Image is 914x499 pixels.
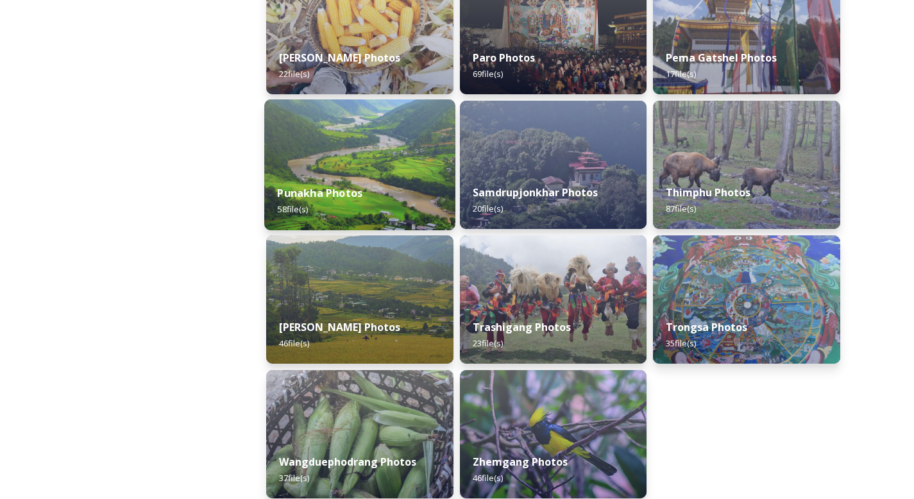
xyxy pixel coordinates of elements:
span: 87 file(s) [666,203,696,214]
strong: Trongsa Photos [666,320,747,334]
span: 37 file(s) [279,472,309,484]
img: Teaser%2520image-%2520Dzo%2520ngkhag.jpg [266,235,453,364]
strong: Samdrupjonkhar Photos [473,185,598,199]
strong: [PERSON_NAME] Photos [279,320,400,334]
span: 35 file(s) [666,337,696,349]
img: trongsadzong5.jpg [653,235,840,364]
img: zhemgang4.jpg [460,370,647,498]
span: 46 file(s) [473,472,503,484]
strong: [PERSON_NAME] Photos [279,51,400,65]
span: 22 file(s) [279,68,309,80]
span: 69 file(s) [473,68,503,80]
img: Takin3%282%29.jpg [653,101,840,229]
span: 58 file(s) [277,203,308,215]
strong: Wangduephodrang Photos [279,455,416,469]
span: 20 file(s) [473,203,503,214]
strong: Punakha Photos [277,186,362,200]
strong: Thimphu Photos [666,185,750,199]
img: dzo1.jpg [264,99,455,230]
img: sakteng%2520festival.jpg [460,235,647,364]
strong: Pema Gatshel Photos [666,51,777,65]
span: 23 file(s) [473,337,503,349]
span: 46 file(s) [279,337,309,349]
strong: Zhemgang Photos [473,455,568,469]
img: local3.jpg [266,370,453,498]
span: 17 file(s) [666,68,696,80]
img: visit%2520tengyezin%2520drawa%2520goenpa.jpg [460,101,647,229]
strong: Paro Photos [473,51,535,65]
strong: Trashigang Photos [473,320,571,334]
